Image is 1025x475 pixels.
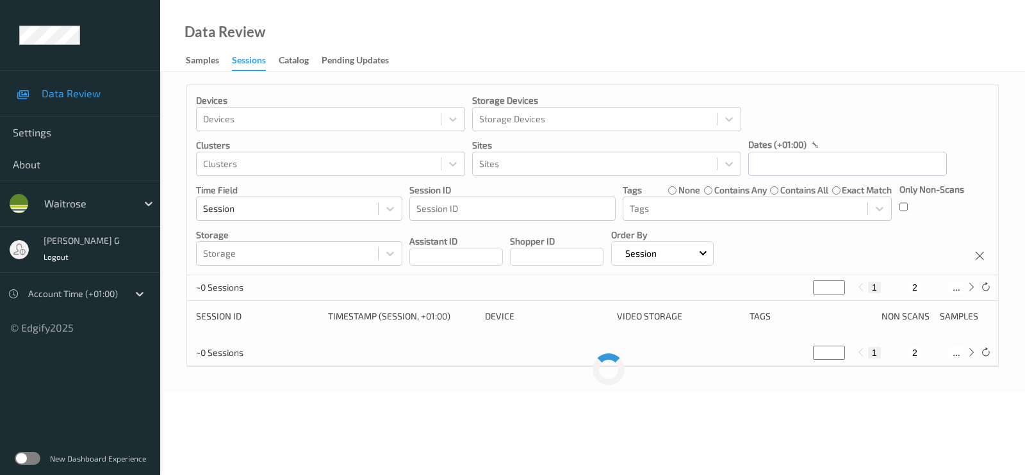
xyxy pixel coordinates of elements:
p: Only Non-Scans [899,183,964,196]
p: Storage [196,229,402,241]
button: 2 [908,347,921,358]
p: Tags [623,184,642,197]
p: Sites [472,139,741,152]
p: Session [621,247,661,260]
p: ~0 Sessions [196,346,292,359]
div: Catalog [279,54,309,70]
button: 2 [908,282,921,293]
button: 1 [868,347,881,358]
p: dates (+01:00) [748,138,807,151]
div: Timestamp (Session, +01:00) [328,310,476,323]
p: Clusters [196,139,465,152]
label: none [678,184,700,197]
div: Video Storage [617,310,740,323]
label: contains any [714,184,767,197]
p: Devices [196,94,465,107]
button: 1 [868,282,881,293]
div: Data Review [184,26,265,38]
a: Pending Updates [322,52,402,70]
div: Session ID [196,310,319,323]
div: Samples [940,310,989,323]
div: Pending Updates [322,54,389,70]
label: contains all [780,184,828,197]
div: Samples [186,54,219,70]
p: Shopper ID [510,235,603,248]
div: Sessions [232,54,266,71]
div: Non Scans [881,310,931,323]
p: Session ID [409,184,616,197]
a: Samples [186,52,232,70]
div: Tags [750,310,873,323]
label: exact match [842,184,892,197]
p: Assistant ID [409,235,503,248]
p: Order By [611,229,714,241]
button: ... [949,282,964,293]
button: ... [949,347,964,358]
div: Device [485,310,608,323]
p: Time Field [196,184,402,197]
a: Sessions [232,52,279,71]
p: Storage Devices [472,94,741,107]
a: Catalog [279,52,322,70]
p: ~0 Sessions [196,281,292,294]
